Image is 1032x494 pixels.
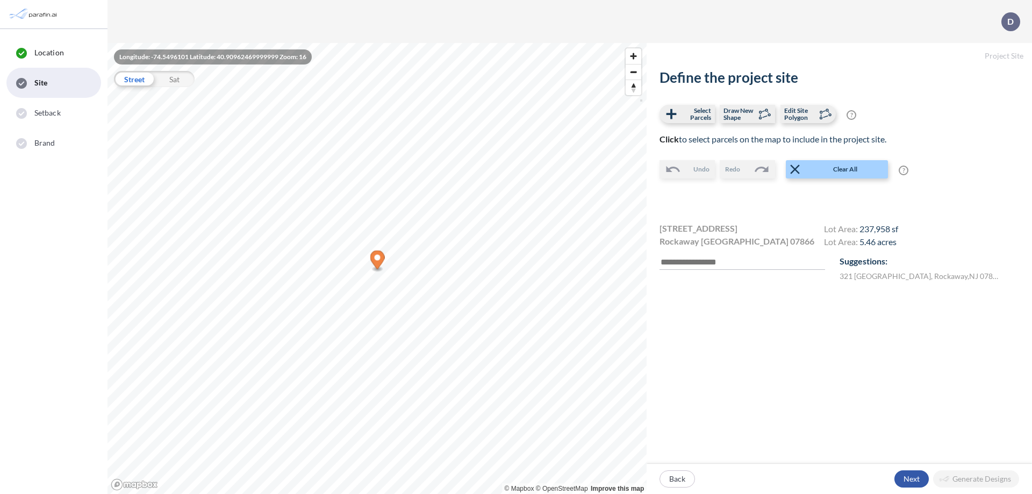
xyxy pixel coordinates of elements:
[824,237,898,249] h4: Lot Area:
[693,164,709,174] span: Undo
[720,160,775,178] button: Redo
[723,107,755,121] span: Draw New Shape
[591,485,644,492] a: Improve this map
[824,224,898,237] h4: Lot Area:
[536,485,588,492] a: OpenStreetMap
[626,80,641,95] button: Reset bearing to north
[660,235,814,248] span: Rockaway [GEOGRAPHIC_DATA] 07866
[34,138,55,148] span: Brand
[34,47,64,58] span: Location
[899,166,908,175] span: ?
[34,108,61,118] span: Setback
[784,107,816,121] span: Edit Site Polygon
[111,478,158,491] a: Mapbox homepage
[660,134,886,144] span: to select parcels on the map to include in the project site.
[803,164,887,174] span: Clear All
[859,224,898,234] span: 237,958 sf
[847,110,856,120] span: ?
[679,107,711,121] span: Select Parcels
[34,77,47,88] span: Site
[107,43,647,494] canvas: Map
[626,48,641,64] button: Zoom in
[370,250,385,273] div: Map marker
[626,64,641,80] button: Zoom out
[505,485,534,492] a: Mapbox
[114,49,312,65] div: Longitude: -74.5496101 Latitude: 40.90962469999999 Zoom: 16
[660,470,695,488] button: Back
[786,160,888,178] button: Clear All
[859,237,897,247] span: 5.46 acres
[154,71,195,87] div: Sat
[626,65,641,80] span: Zoom out
[660,160,715,178] button: Undo
[660,222,737,235] span: [STREET_ADDRESS]
[8,4,60,24] img: Parafin
[840,255,1019,268] p: Suggestions:
[660,69,1019,86] h2: Define the project site
[725,164,740,174] span: Redo
[660,134,679,144] b: Click
[114,71,154,87] div: Street
[840,270,1001,282] label: 321 [GEOGRAPHIC_DATA] , Rockaway , NJ 07866 , US
[647,43,1032,69] h5: Project Site
[1007,17,1014,26] p: D
[894,470,929,488] button: Next
[669,474,685,484] p: Back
